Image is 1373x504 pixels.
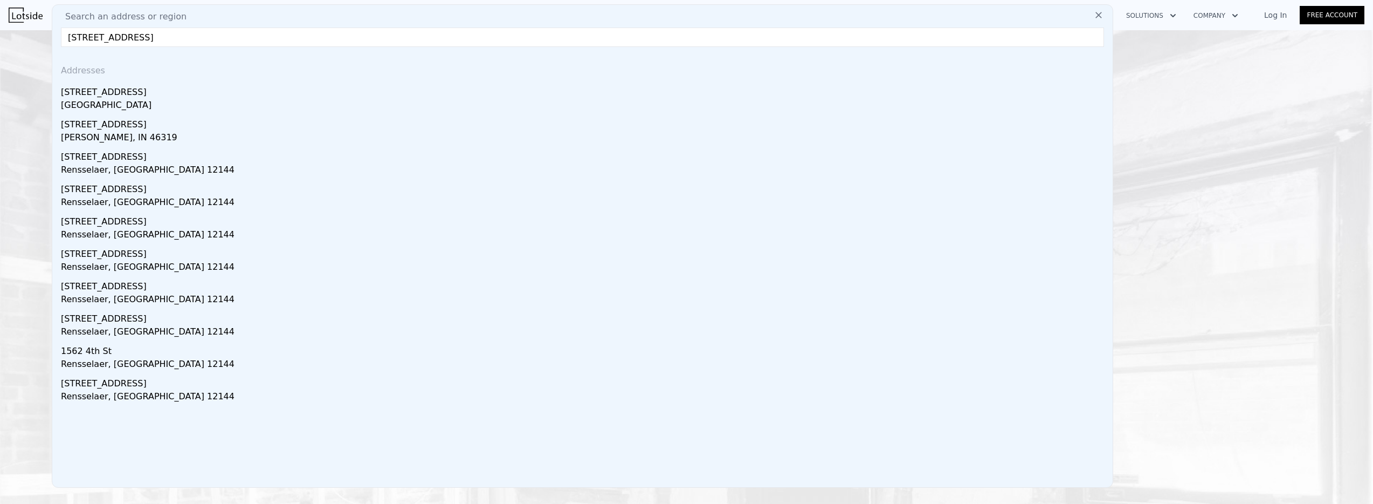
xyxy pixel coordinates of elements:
[61,146,1108,164] div: [STREET_ADDRESS]
[57,56,1108,81] div: Addresses
[61,293,1108,308] div: Rensselaer, [GEOGRAPHIC_DATA] 12144
[1117,6,1185,25] button: Solutions
[61,373,1108,390] div: [STREET_ADDRESS]
[61,228,1108,243] div: Rensselaer, [GEOGRAPHIC_DATA] 12144
[61,340,1108,358] div: 1562 4th St
[1251,10,1300,21] a: Log In
[61,358,1108,373] div: Rensselaer, [GEOGRAPHIC_DATA] 12144
[61,276,1108,293] div: [STREET_ADDRESS]
[61,390,1108,405] div: Rensselaer, [GEOGRAPHIC_DATA] 12144
[61,196,1108,211] div: Rensselaer, [GEOGRAPHIC_DATA] 12144
[1185,6,1247,25] button: Company
[61,308,1108,325] div: [STREET_ADDRESS]
[57,10,187,23] span: Search an address or region
[61,179,1108,196] div: [STREET_ADDRESS]
[61,81,1108,99] div: [STREET_ADDRESS]
[61,325,1108,340] div: Rensselaer, [GEOGRAPHIC_DATA] 12144
[9,8,43,23] img: Lotside
[61,243,1108,261] div: [STREET_ADDRESS]
[61,261,1108,276] div: Rensselaer, [GEOGRAPHIC_DATA] 12144
[1300,6,1364,24] a: Free Account
[61,114,1108,131] div: [STREET_ADDRESS]
[61,164,1108,179] div: Rensselaer, [GEOGRAPHIC_DATA] 12144
[61,99,1108,114] div: [GEOGRAPHIC_DATA]
[61,131,1108,146] div: [PERSON_NAME], IN 46319
[61,28,1104,47] input: Enter an address, city, region, neighborhood or zip code
[61,211,1108,228] div: [STREET_ADDRESS]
